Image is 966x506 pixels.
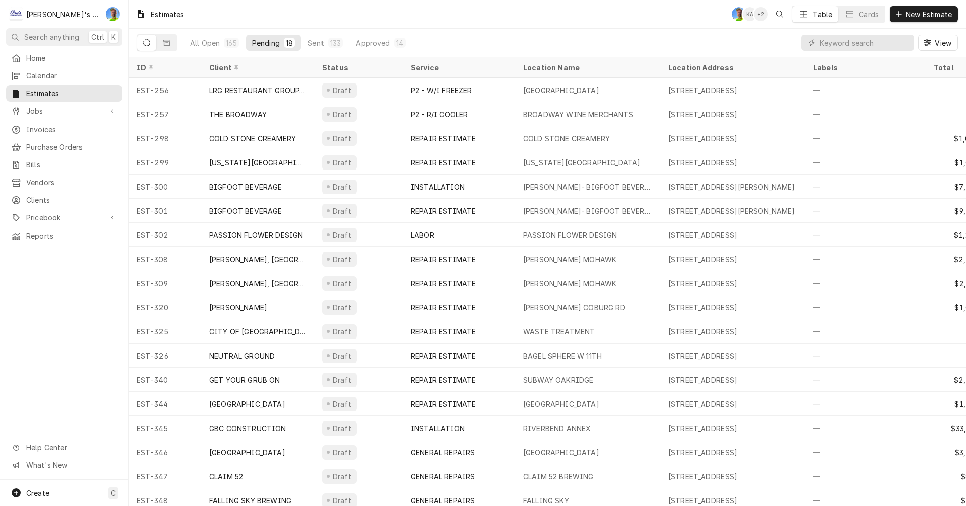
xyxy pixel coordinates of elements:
[6,439,122,456] a: Go to Help Center
[904,9,954,20] span: New Estimate
[805,368,926,392] div: —
[26,177,117,188] span: Vendors
[209,375,280,385] div: GET YOUR GRUB ON
[6,228,122,244] a: Reports
[805,102,926,126] div: —
[668,351,738,361] div: [STREET_ADDRESS]
[6,67,122,84] a: Calendar
[209,326,306,337] div: CITY OF [GEOGRAPHIC_DATA]
[523,351,602,361] div: BAGEL SPHERE W 11TH
[411,62,505,73] div: Service
[91,32,104,42] span: Ctrl
[805,78,926,102] div: —
[26,442,116,453] span: Help Center
[668,62,795,73] div: Location Address
[209,206,282,216] div: BIGFOOT BEVERAGE
[129,440,201,464] div: EST-346
[209,302,267,313] div: [PERSON_NAME]
[26,195,117,205] span: Clients
[26,88,117,99] span: Estimates
[918,35,958,51] button: View
[209,447,285,458] div: [GEOGRAPHIC_DATA]
[933,38,953,48] span: View
[820,35,909,51] input: Keyword search
[411,423,465,434] div: INSTALLATION
[209,109,267,120] div: THE BROADWAY
[411,375,476,385] div: REPAIR ESTIMATE
[129,416,201,440] div: EST-345
[129,392,201,416] div: EST-344
[805,175,926,199] div: —
[523,133,610,144] div: COLD STONE CREAMERY
[24,32,79,42] span: Search anything
[411,133,476,144] div: REPAIR ESTIMATE
[106,7,120,21] div: Greg Austin's Avatar
[209,182,282,192] div: BIGFOOT BEVERAGE
[411,157,476,168] div: REPAIR ESTIMATE
[129,223,201,247] div: EST-302
[129,150,201,175] div: EST-299
[523,230,617,240] div: PASSION FLOWER DESIGN
[523,85,599,96] div: [GEOGRAPHIC_DATA]
[129,319,201,344] div: EST-325
[26,489,49,497] span: Create
[805,223,926,247] div: —
[331,447,353,458] div: Draft
[26,106,102,116] span: Jobs
[668,495,738,506] div: [STREET_ADDRESS]
[331,254,353,265] div: Draft
[523,302,625,313] div: [PERSON_NAME] COBURG RD
[668,109,738,120] div: [STREET_ADDRESS]
[129,78,201,102] div: EST-256
[9,7,23,21] div: Clay's Refrigeration's Avatar
[805,416,926,440] div: —
[668,254,738,265] div: [STREET_ADDRESS]
[252,38,280,48] div: Pending
[331,278,353,289] div: Draft
[209,471,243,482] div: CLAIM 52
[805,247,926,271] div: —
[772,6,788,22] button: Open search
[668,182,795,192] div: [STREET_ADDRESS][PERSON_NAME]
[743,7,757,21] div: Korey Austin's Avatar
[137,62,191,73] div: ID
[322,62,392,73] div: Status
[523,62,650,73] div: Location Name
[6,457,122,473] a: Go to What's New
[411,206,476,216] div: REPAIR ESTIMATE
[411,351,476,361] div: REPAIR ESTIMATE
[523,495,569,506] div: FALLING SKY
[411,326,476,337] div: REPAIR ESTIMATE
[6,121,122,138] a: Invoices
[668,133,738,144] div: [STREET_ADDRESS]
[9,7,23,21] div: C
[209,278,306,289] div: [PERSON_NAME], [GEOGRAPHIC_DATA], MOHAWK
[331,423,353,434] div: Draft
[668,399,738,409] div: [STREET_ADDRESS]
[129,247,201,271] div: EST-308
[209,423,286,434] div: GBC CONSTRUCTION
[668,326,738,337] div: [STREET_ADDRESS]
[26,212,102,223] span: Pricebook
[668,230,738,240] div: [STREET_ADDRESS]
[523,254,616,265] div: [PERSON_NAME] MOHAWK
[129,102,201,126] div: EST-257
[805,271,926,295] div: —
[805,150,926,175] div: —
[331,230,353,240] div: Draft
[331,157,353,168] div: Draft
[523,447,599,458] div: [GEOGRAPHIC_DATA]
[190,38,220,48] div: All Open
[331,302,353,313] div: Draft
[308,38,324,48] div: Sent
[523,423,591,434] div: RIVERBEND ANNEX
[411,447,475,458] div: GENERAL REPAIRS
[26,460,116,470] span: What's New
[523,206,652,216] div: [PERSON_NAME]- BIGFOOT BEVERAGE
[129,175,201,199] div: EST-300
[890,6,958,22] button: New Estimate
[668,206,795,216] div: [STREET_ADDRESS][PERSON_NAME]
[805,344,926,368] div: —
[668,423,738,434] div: [STREET_ADDRESS]
[6,156,122,173] a: Bills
